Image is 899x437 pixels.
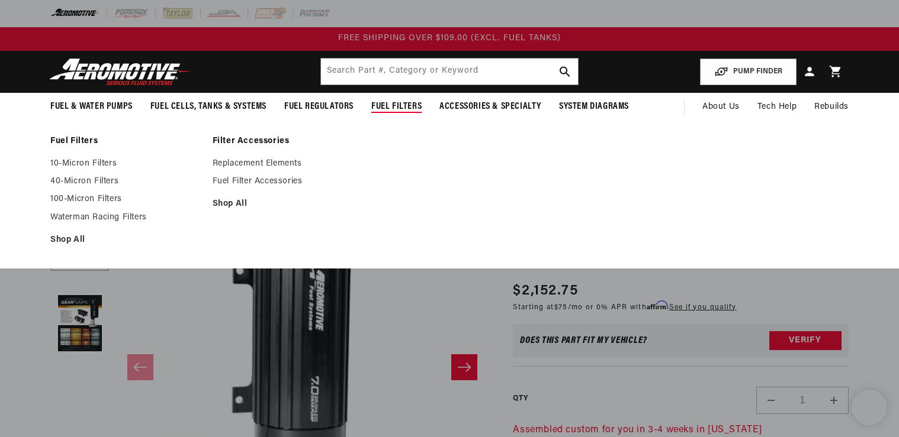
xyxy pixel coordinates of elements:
[647,301,667,310] span: Affirm
[371,101,422,113] span: Fuel Filters
[142,93,275,121] summary: Fuel Cells, Tanks & Systems
[362,93,431,121] summary: Fuel Filters
[559,101,629,113] span: System Diagrams
[150,101,267,113] span: Fuel Cells, Tanks & Systems
[814,101,849,114] span: Rebuilds
[702,102,740,111] span: About Us
[213,136,363,147] a: Filter Accessories
[213,199,363,209] a: Shop All
[50,212,201,223] a: Waterman Racing Filters
[451,354,477,380] button: Slide right
[700,59,797,85] button: PUMP FINDER
[50,136,201,147] a: Fuel Filters
[127,354,153,380] button: Slide left
[50,101,133,113] span: Fuel & Water Pumps
[50,235,201,245] a: Shop All
[321,59,578,85] input: Search by Part Number, Category or Keyword
[50,294,110,354] button: Load image 3 in gallery view
[520,336,647,345] div: Does This part fit My vehicle?
[757,101,797,114] span: Tech Help
[554,304,568,311] span: $75
[41,93,142,121] summary: Fuel & Water Pumps
[439,101,541,113] span: Accessories & Specialty
[338,34,561,43] span: FREE SHIPPING OVER $109.00 (EXCL. FUEL TANKS)
[431,93,550,121] summary: Accessories & Specialty
[669,304,736,311] a: See if you qualify - Learn more about Affirm Financing (opens in modal)
[213,158,363,169] a: Replacement Elements
[275,93,362,121] summary: Fuel Regulators
[552,59,578,85] button: search button
[46,58,194,86] img: Aeromotive
[550,93,638,121] summary: System Diagrams
[513,302,736,313] p: Starting at /mo or 0% APR with .
[693,93,749,121] a: About Us
[284,101,354,113] span: Fuel Regulators
[50,158,201,169] a: 10-Micron Filters
[749,93,805,121] summary: Tech Help
[50,194,201,205] a: 100-Micron Filters
[805,93,858,121] summary: Rebuilds
[513,394,528,404] label: QTY
[769,331,842,350] button: Verify
[513,280,578,302] span: $2,152.75
[50,176,201,187] a: 40-Micron Filters
[213,176,363,187] a: Fuel Filter Accessories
